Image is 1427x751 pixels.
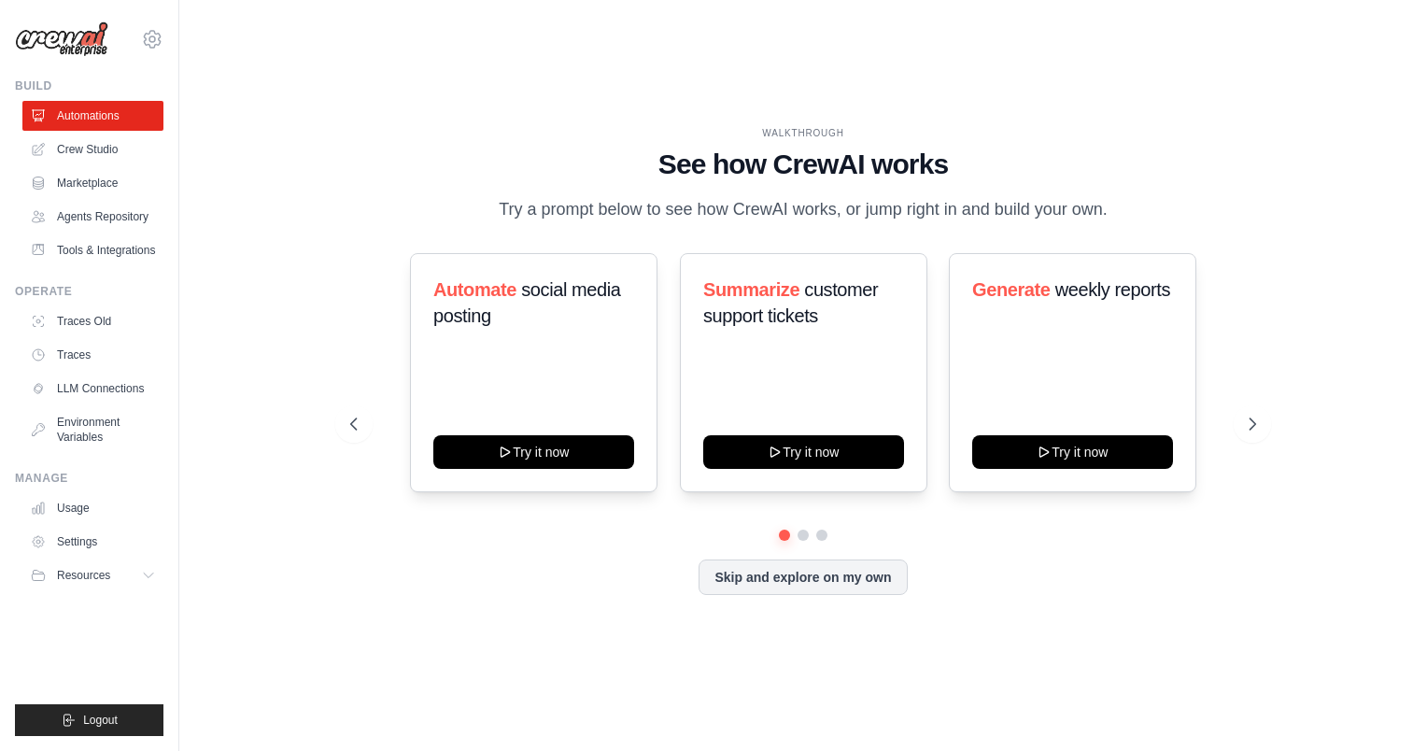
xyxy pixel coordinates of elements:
[703,279,799,300] span: Summarize
[22,493,163,523] a: Usage
[22,340,163,370] a: Traces
[350,148,1256,181] h1: See how CrewAI works
[22,560,163,590] button: Resources
[433,279,621,326] span: social media posting
[15,471,163,486] div: Manage
[22,306,163,336] a: Traces Old
[703,279,878,326] span: customer support tickets
[350,126,1256,140] div: WALKTHROUGH
[22,101,163,131] a: Automations
[57,568,110,583] span: Resources
[22,202,163,232] a: Agents Repository
[15,284,163,299] div: Operate
[22,374,163,404] a: LLM Connections
[433,435,634,469] button: Try it now
[22,168,163,198] a: Marketplace
[15,704,163,736] button: Logout
[22,407,163,452] a: Environment Variables
[699,560,907,595] button: Skip and explore on my own
[22,235,163,265] a: Tools & Integrations
[83,713,118,728] span: Logout
[15,21,108,57] img: Logo
[22,527,163,557] a: Settings
[15,78,163,93] div: Build
[972,279,1051,300] span: Generate
[22,135,163,164] a: Crew Studio
[433,279,516,300] span: Automate
[1055,279,1170,300] span: weekly reports
[489,196,1117,223] p: Try a prompt below to see how CrewAI works, or jump right in and build your own.
[972,435,1173,469] button: Try it now
[703,435,904,469] button: Try it now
